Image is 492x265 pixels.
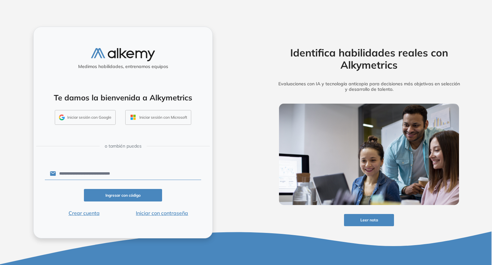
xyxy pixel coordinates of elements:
[59,115,65,120] img: GMAIL_ICON
[36,64,210,69] h5: Medimos habilidades, entrenamos equipos
[344,214,394,227] button: Leer nota
[105,143,142,150] span: o también puedes
[55,110,116,125] button: Iniciar sesión con Google
[269,81,469,92] h5: Evaluaciones con IA y tecnología anticopia para decisiones más objetivas en selección y desarroll...
[45,209,123,217] button: Crear cuenta
[84,189,162,201] button: Ingresar con código
[91,48,155,61] img: logo-alkemy
[377,191,492,265] iframe: Chat Widget
[123,209,201,217] button: Iniciar con contraseña
[129,114,137,121] img: OUTLOOK_ICON
[125,110,191,125] button: Iniciar sesión con Microsoft
[377,191,492,265] div: Widget de chat
[269,47,469,71] h2: Identifica habilidades reales con Alkymetrics
[42,93,204,102] h4: Te damos la bienvenida a Alkymetrics
[279,104,459,205] img: img-more-info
